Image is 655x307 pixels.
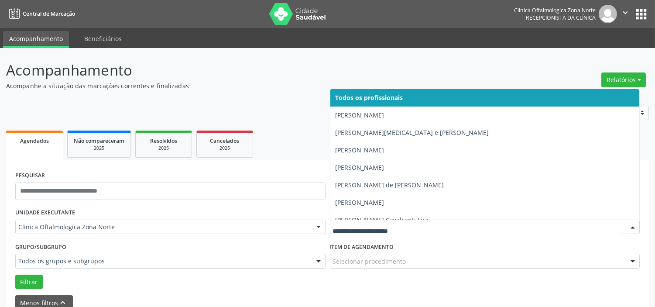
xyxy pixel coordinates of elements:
div: Clinica Oftalmologica Zona Norte [514,7,596,14]
span: [PERSON_NAME] [336,146,384,154]
span: Todos os grupos e subgrupos [18,257,308,266]
label: Grupo/Subgrupo [15,240,66,254]
span: [PERSON_NAME][MEDICAL_DATA] e [PERSON_NAME] [336,128,489,137]
span: Não compareceram [74,137,124,145]
span: [PERSON_NAME] [336,163,384,172]
span: [PERSON_NAME] [336,111,384,119]
button:  [617,5,634,23]
a: Beneficiários [78,31,128,46]
img: img [599,5,617,23]
span: [PERSON_NAME] de [PERSON_NAME] [336,181,444,189]
span: [PERSON_NAME] Cavalcanti Lira [336,216,429,224]
a: Acompanhamento [3,31,69,48]
button: Relatórios [601,72,646,87]
span: Cancelados [210,137,240,145]
span: Agendados [20,137,49,145]
span: [PERSON_NAME] [336,198,384,207]
div: 2025 [74,145,124,152]
div: 2025 [203,145,247,152]
span: Resolvidos [150,137,177,145]
i:  [621,8,630,17]
label: Item de agendamento [330,240,394,254]
span: Todos os profissionais [336,93,403,102]
a: Central de Marcação [6,7,75,21]
span: Clinica Oftalmologica Zona Norte [18,223,308,231]
label: UNIDADE EXECUTANTE [15,206,75,220]
span: Selecionar procedimento [333,257,406,266]
p: Acompanhamento [6,59,456,81]
span: Central de Marcação [23,10,75,17]
button: apps [634,7,649,22]
button: Filtrar [15,275,43,290]
span: Recepcionista da clínica [526,14,596,21]
label: PESQUISAR [15,169,45,183]
p: Acompanhe a situação das marcações correntes e finalizadas [6,81,456,90]
div: 2025 [142,145,185,152]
